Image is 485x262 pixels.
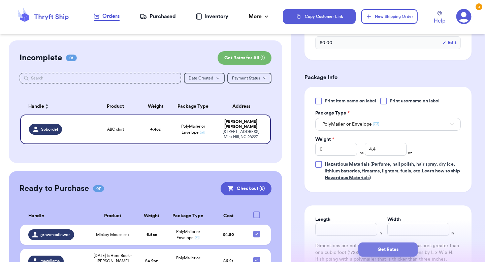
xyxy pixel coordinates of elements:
[387,216,401,223] label: Width
[93,185,104,192] span: 07
[41,127,58,132] span: Spbordel
[361,9,418,24] button: New Shipping Order
[232,76,260,80] span: Payment Status
[456,9,472,24] a: 3
[137,207,166,225] th: Weight
[40,232,70,237] span: growmeaflower
[442,39,456,46] button: Edit
[94,12,120,20] div: Orders
[44,102,50,110] button: Sort ascending
[390,98,440,104] span: Print username on label
[283,9,356,24] button: Copy Customer Link
[325,162,460,180] span: (Perfume, nail polish, hair spray, dry ice, lithium batteries, firearms, lighters, fuels, etc. )
[315,118,461,131] button: PolyMailer or Envelope ✉️
[451,230,454,236] span: in
[325,98,376,104] span: Print item name on label
[107,127,124,132] span: ABC shirt
[150,127,161,131] strong: 4.4 oz
[170,98,216,114] th: Package Type
[325,162,369,167] span: Hazardous Materials
[96,232,129,237] span: Mickey Mouse set
[221,182,271,195] button: Checkout (6)
[223,233,234,237] span: $ 4.80
[140,98,170,114] th: Weight
[408,150,412,156] span: oz
[189,76,213,80] span: Date Created
[320,39,332,46] span: $ 0.00
[434,11,445,25] a: Help
[322,121,379,128] span: PolyMailer or Envelope ✉️
[184,73,225,84] button: Date Created
[66,55,77,61] span: 01
[28,212,44,220] span: Handle
[20,53,62,63] h2: Incomplete
[28,103,44,110] span: Handle
[140,12,176,21] a: Purchased
[476,3,482,10] div: 3
[358,242,418,257] button: Get Rates
[88,207,137,225] th: Product
[434,17,445,25] span: Help
[210,207,246,225] th: Cost
[181,124,205,134] span: PolyMailer or Envelope ✉️
[216,98,271,114] th: Address
[94,12,120,21] a: Orders
[20,73,181,84] input: Search
[220,129,262,139] div: [STREET_ADDRESS] Mint Hill , NC 28227
[315,216,330,223] label: Length
[249,12,270,21] div: More
[218,51,271,65] button: Get Rates for All (1)
[315,136,334,143] label: Weight
[166,207,210,225] th: Package Type
[358,150,363,156] span: lbs
[315,110,350,117] label: Package Type
[20,183,89,194] h2: Ready to Purchase
[90,98,140,114] th: Product
[304,73,472,81] h3: Package Info
[220,119,262,129] div: [PERSON_NAME] [PERSON_NAME]
[176,230,200,240] span: PolyMailer or Envelope ✉️
[196,12,228,21] a: Inventory
[379,230,382,236] span: in
[147,233,157,237] strong: 6.5 oz
[227,73,271,84] button: Payment Status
